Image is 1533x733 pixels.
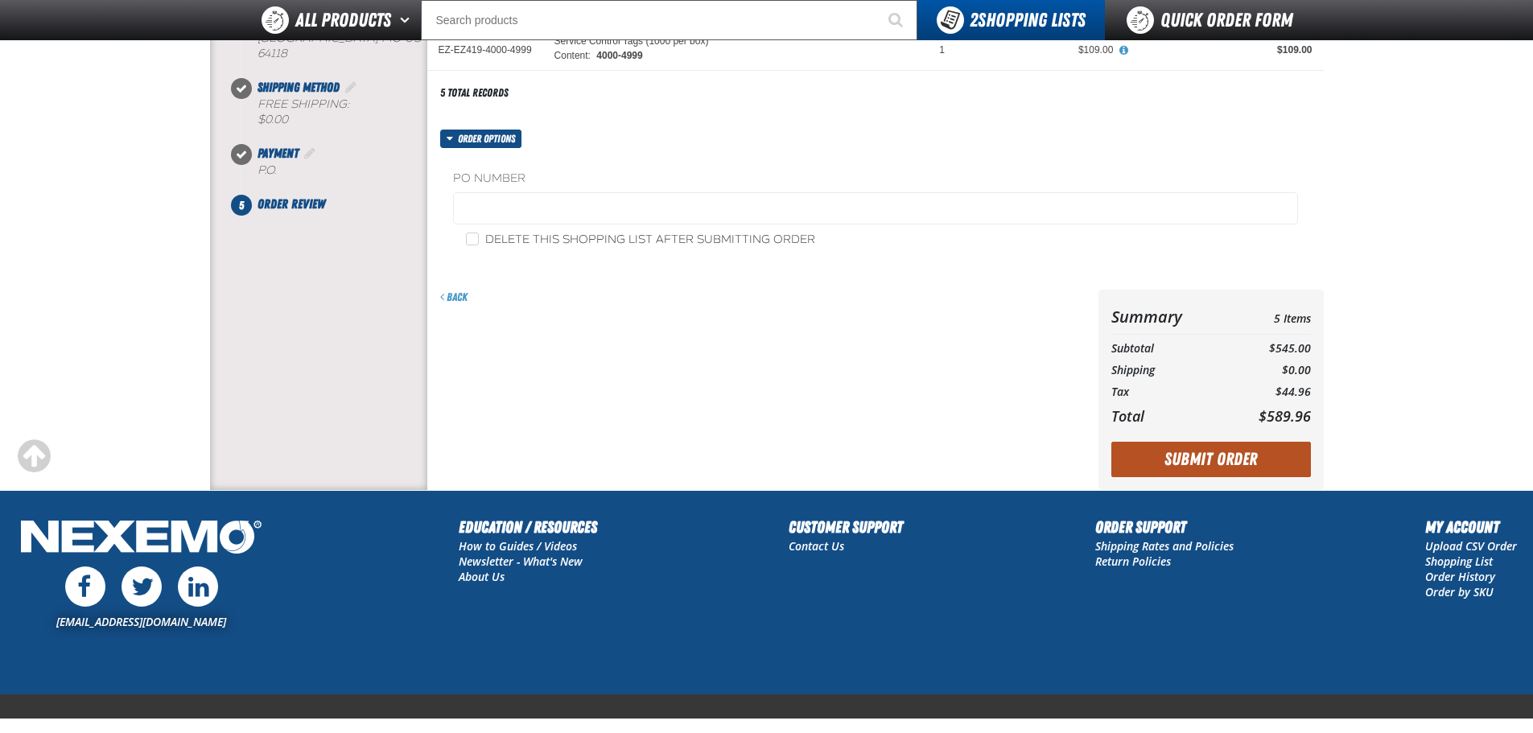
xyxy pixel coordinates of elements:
[343,80,359,95] a: Edit Shipping Method
[466,233,815,248] label: Delete this shopping list after submitting order
[939,44,945,56] span: 1
[258,47,287,60] bdo: 64118
[970,9,1086,31] span: Shopping Lists
[459,515,597,539] h2: Education / Resources
[1111,338,1226,360] th: Subtotal
[1226,303,1310,331] td: 5 Items
[789,538,844,554] a: Contact Us
[1425,554,1493,569] a: Shopping List
[1226,381,1310,403] td: $44.96
[295,6,391,35] span: All Products
[1425,569,1495,584] a: Order History
[16,515,266,562] img: Nexemo Logo
[466,233,479,245] input: Delete this shopping list after submitting order
[1095,554,1171,569] a: Return Policies
[440,130,522,148] button: Order options
[595,50,642,61] span: 4000-4999
[459,554,583,569] a: Newsletter - What's New
[258,196,325,212] span: Order Review
[970,9,978,31] strong: 2
[458,130,521,148] span: Order options
[258,97,427,128] div: Free Shipping:
[258,146,299,161] span: Payment
[241,144,427,195] li: Payment. Step 4 of 5. Completed
[440,85,509,101] div: 5 total records
[1425,538,1517,554] a: Upload CSV Order
[789,515,903,539] h2: Customer Support
[302,146,318,161] a: Edit Payment
[56,614,226,629] a: [EMAIL_ADDRESS][DOMAIN_NAME]
[1095,538,1234,554] a: Shipping Rates and Policies
[554,50,592,61] span: Content:
[459,538,577,554] a: How to Guides / Videos
[453,171,1298,187] label: PO Number
[459,569,505,584] a: About Us
[1111,442,1311,477] button: Submit Order
[1425,515,1517,539] h2: My Account
[1111,403,1226,429] th: Total
[1226,360,1310,381] td: $0.00
[241,195,427,214] li: Order Review. Step 5 of 5. Not Completed
[1095,515,1234,539] h2: Order Support
[1135,43,1312,56] div: $109.00
[258,80,340,95] span: Shipping Method
[1425,584,1494,599] a: Order by SKU
[16,439,52,474] div: Scroll to the top
[231,195,252,216] span: 5
[1111,303,1226,331] th: Summary
[1113,43,1134,58] button: View All Prices for Service Control Tags (1000 per box)
[258,163,427,179] div: P.O.
[427,30,543,70] td: EZ-EZ419-4000-4999
[1111,381,1226,403] th: Tax
[440,290,468,303] a: Back
[1111,360,1226,381] th: Shipping
[967,43,1113,56] div: $109.00
[241,78,427,144] li: Shipping Method. Step 3 of 5. Completed
[1226,338,1310,360] td: $545.00
[554,36,709,47] a: Service Control Tags (1000 per box)
[1259,406,1311,426] span: $589.96
[258,113,288,126] strong: $0.00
